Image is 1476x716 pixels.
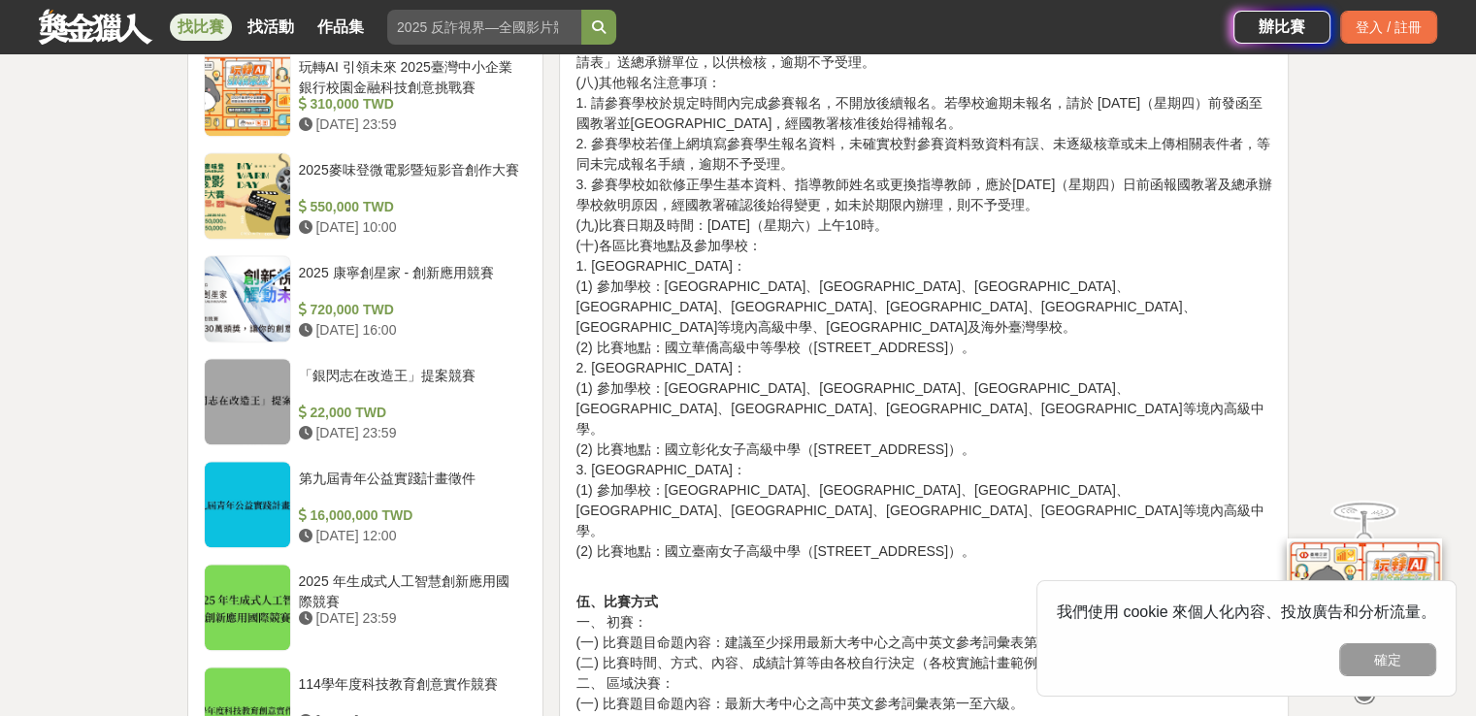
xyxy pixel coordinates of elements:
[299,571,520,608] div: 2025 年生成式人工智慧創新應用國際競賽
[1057,603,1436,620] span: 我們使用 cookie 來個人化內容、投放廣告和分析流量。
[299,469,520,505] div: 第九屆青年公益實踐計畫徵件
[170,14,232,41] a: 找比賽
[299,197,520,217] div: 550,000 TWD
[310,14,372,41] a: 作品集
[204,358,528,445] a: 「銀閃志在改造王」提案競賽 22,000 TWD [DATE] 23:59
[299,366,520,403] div: 「銀閃志在改造王」提案競賽
[299,114,520,135] div: [DATE] 23:59
[204,255,528,342] a: 2025 康寧創星家 - 創新應用競賽 720,000 TWD [DATE] 16:00
[299,403,520,423] div: 22,000 TWD
[204,49,528,137] a: 玩轉AI 引領未來 2025臺灣中小企業銀行校園金融科技創意挑戰賽 310,000 TWD [DATE] 23:59
[204,564,528,651] a: 2025 年生成式人工智慧創新應用國際競賽 [DATE] 23:59
[299,526,520,546] div: [DATE] 12:00
[1233,11,1330,44] a: 辦比賽
[575,594,657,609] strong: 伍、比賽方式
[299,300,520,320] div: 720,000 TWD
[299,320,520,341] div: [DATE] 16:00
[299,160,520,197] div: 2025麥味登微電影暨短影音創作大賽
[204,461,528,548] a: 第九屆青年公益實踐計畫徵件 16,000,000 TWD [DATE] 12:00
[299,217,520,238] div: [DATE] 10:00
[299,608,520,629] div: [DATE] 23:59
[299,423,520,443] div: [DATE] 23:59
[204,152,528,240] a: 2025麥味登微電影暨短影音創作大賽 550,000 TWD [DATE] 10:00
[1339,643,1436,676] button: 確定
[1340,11,1437,44] div: 登入 / 註冊
[240,14,302,41] a: 找活動
[299,263,520,300] div: 2025 康寧創星家 - 創新應用競賽
[1287,538,1442,667] img: d2146d9a-e6f6-4337-9592-8cefde37ba6b.png
[387,10,581,45] input: 2025 反詐視界—全國影片競賽
[299,57,520,94] div: 玩轉AI 引領未來 2025臺灣中小企業銀行校園金融科技創意挑戰賽
[299,94,520,114] div: 310,000 TWD
[299,674,520,711] div: 114學年度科技教育創意實作競賽
[299,505,520,526] div: 16,000,000 TWD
